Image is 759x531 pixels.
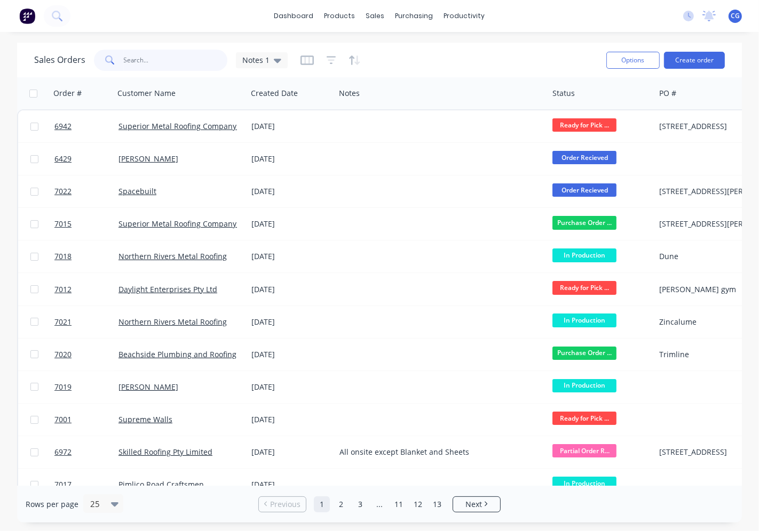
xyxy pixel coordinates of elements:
[552,379,616,392] span: In Production
[54,469,118,501] a: 7017
[552,313,616,327] span: In Production
[118,284,217,294] a: Daylight Enterprises Pty Ltd
[659,88,676,99] div: PO #
[319,8,361,24] div: products
[254,496,505,512] ul: Pagination
[118,186,156,196] a: Spacebuilt
[552,412,616,425] span: Ready for Pick ...
[54,251,72,262] span: 7018
[54,240,118,272] a: 7018
[54,186,72,197] span: 7022
[429,496,445,512] a: Page 13
[117,88,176,99] div: Customer Name
[251,382,331,392] div: [DATE]
[251,479,331,490] div: [DATE]
[54,339,118,371] a: 7020
[333,496,349,512] a: Page 2
[552,347,616,360] span: Purchase Order ...
[54,273,118,305] a: 7012
[54,371,118,403] a: 7019
[251,121,331,132] div: [DATE]
[53,88,82,99] div: Order #
[439,8,491,24] div: productivity
[352,496,368,512] a: Page 3
[269,8,319,24] a: dashboard
[242,54,270,66] span: Notes 1
[251,219,331,229] div: [DATE]
[552,281,616,294] span: Ready for Pick ...
[552,88,575,99] div: Status
[339,447,534,457] div: All onsite except Blanket and Sheets
[390,8,439,24] div: purchasing
[251,186,331,197] div: [DATE]
[54,110,118,142] a: 6942
[391,496,407,512] a: Page 11
[54,121,72,132] span: 6942
[251,251,331,262] div: [DATE]
[54,317,72,327] span: 7021
[54,175,118,207] a: 7022
[118,219,263,229] a: Superior Metal Roofing Company Pty Ltd
[251,317,331,327] div: [DATE]
[552,477,616,490] span: In Production
[552,444,616,457] span: Partial Order R...
[664,52,725,69] button: Create order
[251,447,331,457] div: [DATE]
[54,208,118,240] a: 7015
[259,499,306,510] a: Previous page
[552,183,616,197] span: Order Recieved
[118,382,178,392] a: [PERSON_NAME]
[118,479,204,489] a: Pimlico Road Craftsmen
[54,404,118,436] a: 7001
[731,11,740,21] span: CG
[34,55,85,65] h1: Sales Orders
[361,8,390,24] div: sales
[54,436,118,468] a: 6972
[124,50,228,71] input: Search...
[118,414,172,424] a: Supreme Walls
[118,447,212,457] a: Skilled Roofing Pty Limited
[251,284,331,295] div: [DATE]
[118,317,227,327] a: Northern Rivers Metal Roofing
[26,499,78,510] span: Rows per page
[339,88,360,99] div: Notes
[410,496,426,512] a: Page 12
[314,496,330,512] a: Page 1 is your current page
[465,499,482,510] span: Next
[371,496,388,512] a: Jump forward
[552,216,616,229] span: Purchase Order ...
[118,349,236,359] a: Beachside Plumbing and Roofing
[118,154,178,164] a: [PERSON_NAME]
[552,118,616,132] span: Ready for Pick ...
[606,52,660,69] button: Options
[453,499,500,510] a: Next page
[54,219,72,229] span: 7015
[54,447,72,457] span: 6972
[251,88,298,99] div: Created Date
[251,154,331,164] div: [DATE]
[118,251,227,261] a: Northern Rivers Metal Roofing
[251,349,331,360] div: [DATE]
[54,382,72,392] span: 7019
[54,414,72,425] span: 7001
[251,414,331,425] div: [DATE]
[118,121,263,131] a: Superior Metal Roofing Company Pty Ltd
[54,143,118,175] a: 6429
[54,479,72,490] span: 7017
[552,151,616,164] span: Order Recieved
[54,154,72,164] span: 6429
[552,248,616,262] span: In Production
[54,284,72,295] span: 7012
[270,499,301,510] span: Previous
[54,349,72,360] span: 7020
[54,306,118,338] a: 7021
[19,8,35,24] img: Factory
